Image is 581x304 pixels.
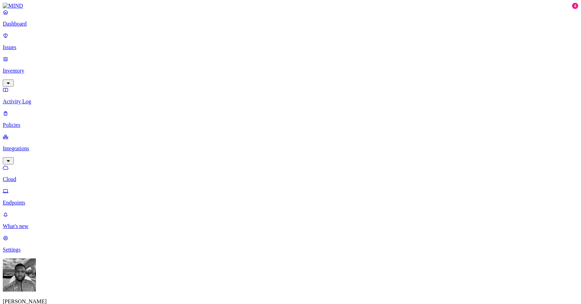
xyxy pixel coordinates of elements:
[3,98,578,105] p: Activity Log
[3,176,578,182] p: Cloud
[3,247,578,253] p: Settings
[3,258,36,292] img: Cameron White
[3,223,578,229] p: What's new
[3,3,23,9] img: MIND
[3,21,578,27] p: Dashboard
[3,122,578,128] p: Policies
[3,145,578,152] p: Integrations
[3,68,578,74] p: Inventory
[3,200,578,206] p: Endpoints
[572,3,578,9] div: 4
[3,44,578,50] p: Issues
